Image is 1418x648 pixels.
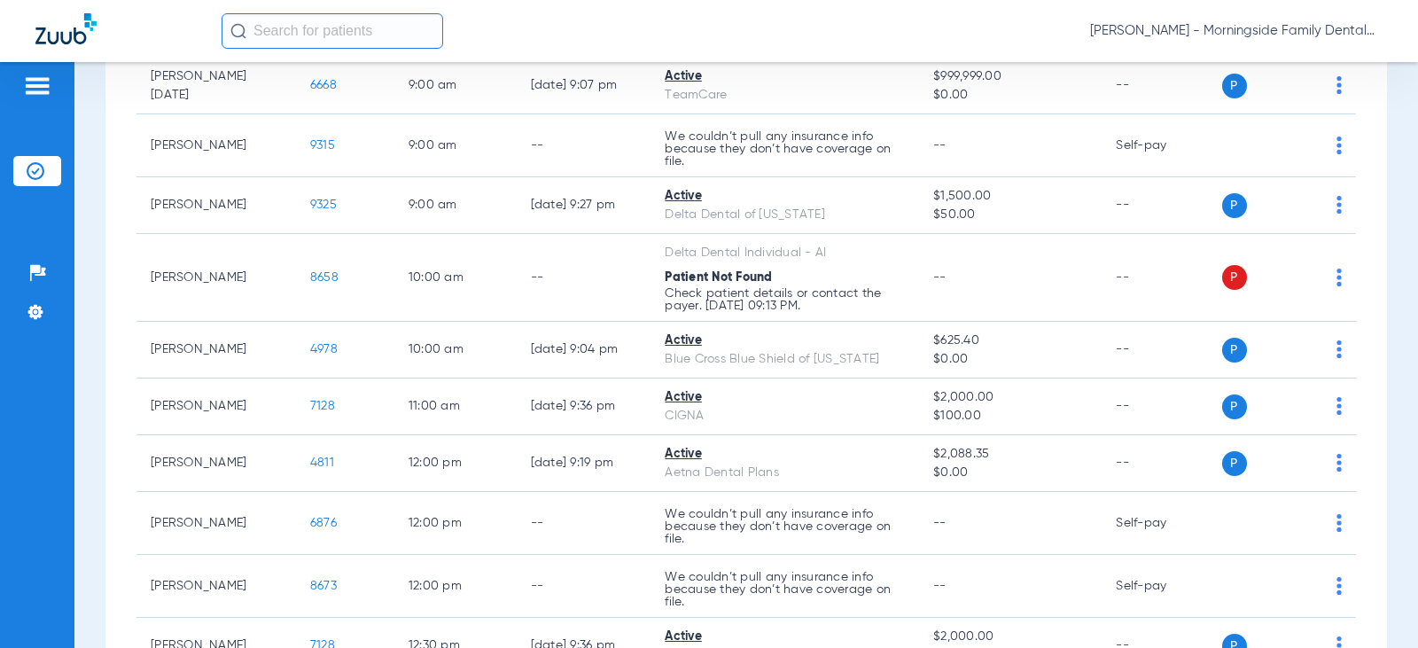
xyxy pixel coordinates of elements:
td: -- [1102,379,1221,435]
td: -- [1102,177,1221,234]
span: $1,500.00 [933,187,1087,206]
span: [PERSON_NAME] - Morningside Family Dental [1090,22,1383,40]
span: $50.00 [933,206,1087,224]
div: Blue Cross Blue Shield of [US_STATE] [665,350,905,369]
td: [PERSON_NAME] [136,492,296,555]
span: -- [933,139,947,152]
td: [DATE] 9:27 PM [517,177,651,234]
td: [PERSON_NAME] [136,379,296,435]
span: -- [933,580,947,592]
img: group-dot-blue.svg [1336,196,1342,214]
td: [DATE] 9:36 PM [517,379,651,435]
td: -- [517,492,651,555]
span: $2,000.00 [933,388,1087,407]
div: Active [665,628,905,646]
span: P [1222,394,1247,419]
span: P [1222,338,1247,363]
span: P [1222,74,1247,98]
img: Search Icon [230,23,246,39]
td: Self-pay [1102,492,1221,555]
td: [PERSON_NAME] [136,555,296,618]
span: $2,088.35 [933,445,1087,464]
td: -- [1102,58,1221,114]
p: We couldn’t pull any insurance info because they don’t have coverage on file. [665,571,905,608]
td: -- [1102,435,1221,492]
div: Active [665,187,905,206]
span: $2,000.00 [933,628,1087,646]
p: We couldn’t pull any insurance info because they don’t have coverage on file. [665,130,905,168]
td: 12:00 PM [394,555,517,618]
div: Active [665,445,905,464]
span: Patient Not Found [665,271,772,284]
span: $100.00 [933,407,1087,425]
img: group-dot-blue.svg [1336,269,1342,286]
span: P [1222,265,1247,290]
img: hamburger-icon [23,75,51,97]
div: Active [665,388,905,407]
div: Active [665,332,905,350]
span: 4811 [310,457,334,469]
span: -- [933,517,947,529]
div: Delta Dental Individual - AI [665,244,905,262]
span: 6876 [310,517,337,529]
span: $625.40 [933,332,1087,350]
div: Delta Dental of [US_STATE] [665,206,905,224]
div: TeamCare [665,86,905,105]
span: $999,999.00 [933,67,1087,86]
div: Active [665,67,905,86]
span: $0.00 [933,350,1087,369]
img: group-dot-blue.svg [1336,397,1342,415]
td: [PERSON_NAME] [136,435,296,492]
span: P [1222,451,1247,476]
td: [PERSON_NAME] [136,234,296,322]
td: [PERSON_NAME] [136,177,296,234]
img: group-dot-blue.svg [1336,340,1342,358]
td: 12:00 PM [394,492,517,555]
p: Check patient details or contact the payer. [DATE] 09:13 PM. [665,287,905,312]
span: 7128 [310,400,335,412]
td: Self-pay [1102,114,1221,177]
td: 9:00 AM [394,58,517,114]
div: Aetna Dental Plans [665,464,905,482]
div: CIGNA [665,407,905,425]
td: 11:00 AM [394,379,517,435]
span: $0.00 [933,464,1087,482]
td: Self-pay [1102,555,1221,618]
img: group-dot-blue.svg [1336,454,1342,472]
td: 9:00 AM [394,177,517,234]
td: -- [517,555,651,618]
img: group-dot-blue.svg [1336,137,1342,154]
span: 8673 [310,580,337,592]
span: 4978 [310,343,338,355]
td: 9:00 AM [394,114,517,177]
span: 9315 [310,139,335,152]
td: [DATE] 9:19 PM [517,435,651,492]
img: group-dot-blue.svg [1336,577,1342,595]
span: $0.00 [933,86,1087,105]
td: [PERSON_NAME][DATE] [136,58,296,114]
img: group-dot-blue.svg [1336,76,1342,94]
td: [PERSON_NAME] [136,114,296,177]
span: P [1222,193,1247,218]
span: 6668 [310,79,337,91]
td: [DATE] 9:07 PM [517,58,651,114]
td: -- [517,234,651,322]
td: [PERSON_NAME] [136,322,296,379]
td: -- [517,114,651,177]
td: 10:00 AM [394,234,517,322]
img: group-dot-blue.svg [1336,514,1342,532]
p: We couldn’t pull any insurance info because they don’t have coverage on file. [665,508,905,545]
span: 9325 [310,199,337,211]
td: [DATE] 9:04 PM [517,322,651,379]
span: 8658 [310,271,339,284]
td: -- [1102,234,1221,322]
img: Zuub Logo [35,13,97,44]
td: 12:00 PM [394,435,517,492]
input: Search for patients [222,13,443,49]
span: -- [933,271,947,284]
td: -- [1102,322,1221,379]
td: 10:00 AM [394,322,517,379]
